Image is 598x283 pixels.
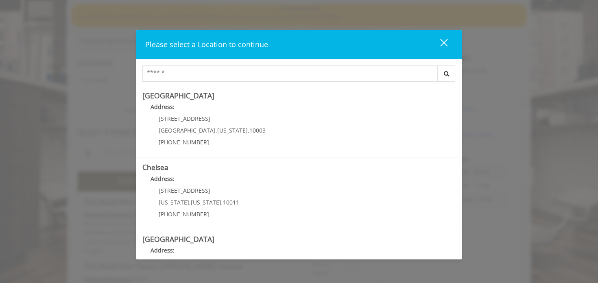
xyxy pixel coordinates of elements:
b: Address: [151,246,175,254]
span: 10011 [223,198,239,206]
span: [PHONE_NUMBER] [159,210,209,218]
span: [US_STATE] [217,126,248,134]
i: Search button [442,71,451,76]
span: [GEOGRAPHIC_DATA] [159,126,216,134]
span: [STREET_ADDRESS] [159,115,210,122]
b: Address: [151,175,175,183]
div: close dialog [431,38,447,50]
span: [STREET_ADDRESS] [159,187,210,194]
span: , [216,126,217,134]
span: Please select a Location to continue [145,39,268,49]
span: 10003 [249,126,266,134]
span: [US_STATE] [191,198,221,206]
span: , [221,198,223,206]
b: Address: [151,103,175,111]
button: close dialog [425,36,453,53]
div: Center Select [142,65,456,86]
span: , [248,126,249,134]
input: Search Center [142,65,438,82]
b: Chelsea [142,162,168,172]
b: [GEOGRAPHIC_DATA] [142,234,214,244]
span: , [189,198,191,206]
span: [PHONE_NUMBER] [159,138,209,146]
b: [GEOGRAPHIC_DATA] [142,91,214,100]
span: [US_STATE] [159,198,189,206]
